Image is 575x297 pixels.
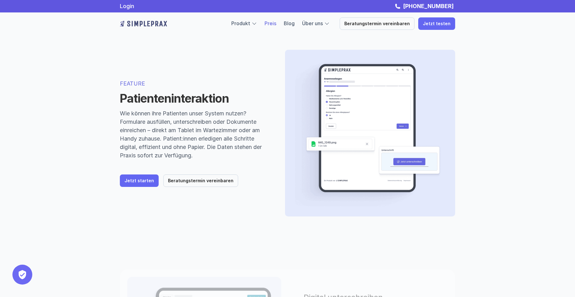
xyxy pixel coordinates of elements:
[163,174,238,187] a: Beratungstermin vereinbaren
[265,20,276,26] a: Preis
[120,3,134,9] a: Login
[120,174,159,187] a: Jetzt starten
[423,21,450,26] p: Jetzt testen
[403,3,454,9] strong: [PHONE_NUMBER]
[344,21,410,26] p: Beratungstermin vereinbaren
[401,3,455,9] a: [PHONE_NUMBER]
[125,178,154,183] p: Jetzt starten
[302,20,323,26] a: Über uns
[284,20,295,26] a: Blog
[340,17,414,30] a: Beratungstermin vereinbaren
[120,109,270,160] p: Wie können ihre Patienten unser System nutzen? Formulare ausfüllen, unterschreiben oder Dokumente...
[231,20,250,26] a: Produkt
[418,17,455,30] a: Jetzt testen
[168,178,233,183] p: Beratungstermin vereinbaren
[120,79,270,88] p: FEATURE
[120,91,270,106] h1: Patienteninteraktion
